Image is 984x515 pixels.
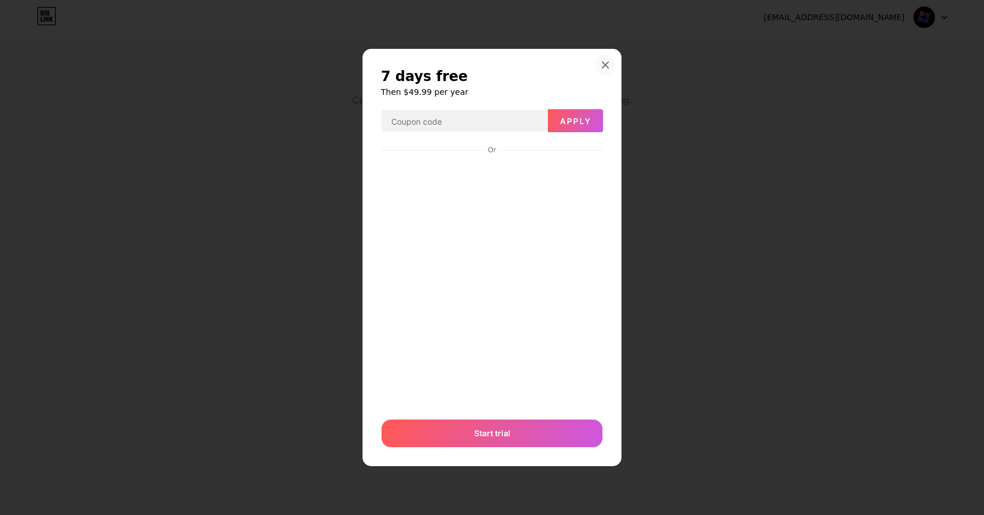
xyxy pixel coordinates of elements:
[474,427,510,439] span: Start trial
[560,116,592,126] span: Apply
[382,110,547,133] input: Coupon code
[486,145,498,155] div: Or
[381,67,468,86] span: 7 days free
[379,156,605,408] iframe: Secure payment input frame
[548,109,603,132] button: Apply
[381,86,603,98] h6: Then $49.99 per year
